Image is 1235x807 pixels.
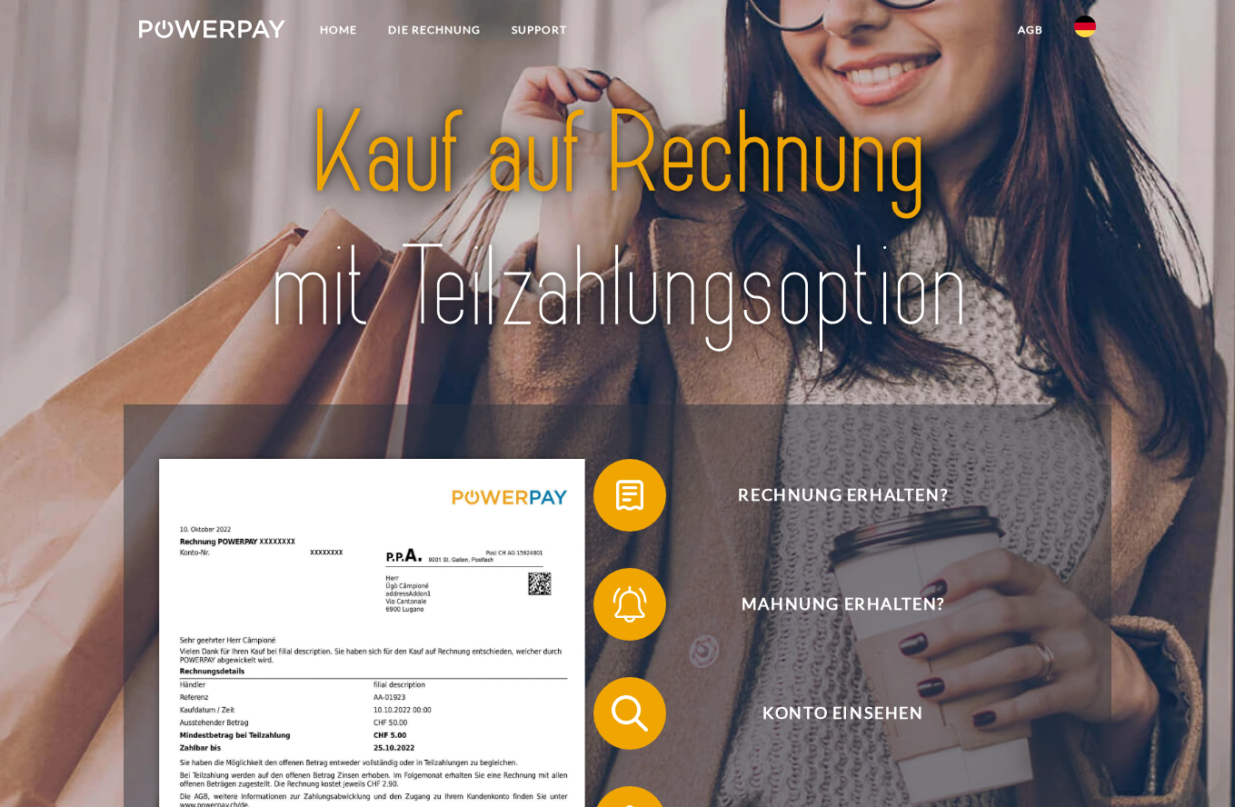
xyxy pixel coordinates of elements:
a: SUPPORT [496,14,583,46]
a: agb [1002,14,1059,46]
img: logo-powerpay-white.svg [139,20,285,38]
img: qb_bell.svg [607,582,652,627]
img: title-powerpay_de.svg [186,81,1050,362]
a: DIE RECHNUNG [373,14,496,46]
span: Konto einsehen [621,677,1066,750]
iframe: Schaltfläche zum Öffnen des Messaging-Fensters [1162,734,1220,792]
img: qb_bill.svg [607,473,652,518]
a: Home [304,14,373,46]
button: Rechnung erhalten? [593,459,1066,532]
img: de [1074,15,1096,37]
span: Rechnung erhalten? [621,459,1066,532]
button: Mahnung erhalten? [593,568,1066,641]
button: Konto einsehen [593,677,1066,750]
span: Mahnung erhalten? [621,568,1066,641]
img: qb_search.svg [607,691,652,736]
